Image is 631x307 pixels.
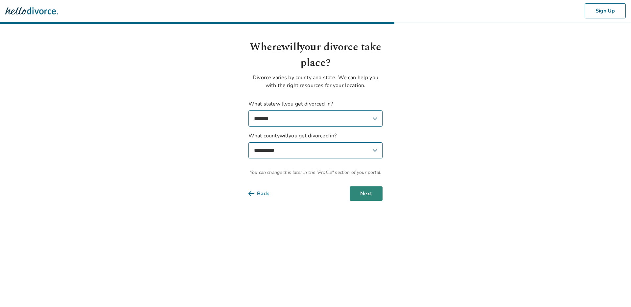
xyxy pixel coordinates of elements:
iframe: Chat Widget [598,275,631,307]
button: Back [248,186,280,201]
span: You can change this later in the "Profile" section of your portal. [248,169,383,176]
img: Hello Divorce Logo [5,4,58,17]
p: Divorce varies by county and state. We can help you with the right resources for your location. [248,74,383,89]
button: Next [350,186,383,201]
select: What statewillyou get divorced in? [248,110,383,127]
label: What county will you get divorced in? [248,132,383,158]
h1: Where will your divorce take place? [248,39,383,71]
label: What state will you get divorced in? [248,100,383,127]
select: What countywillyou get divorced in? [248,142,383,158]
button: Sign Up [585,3,626,18]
